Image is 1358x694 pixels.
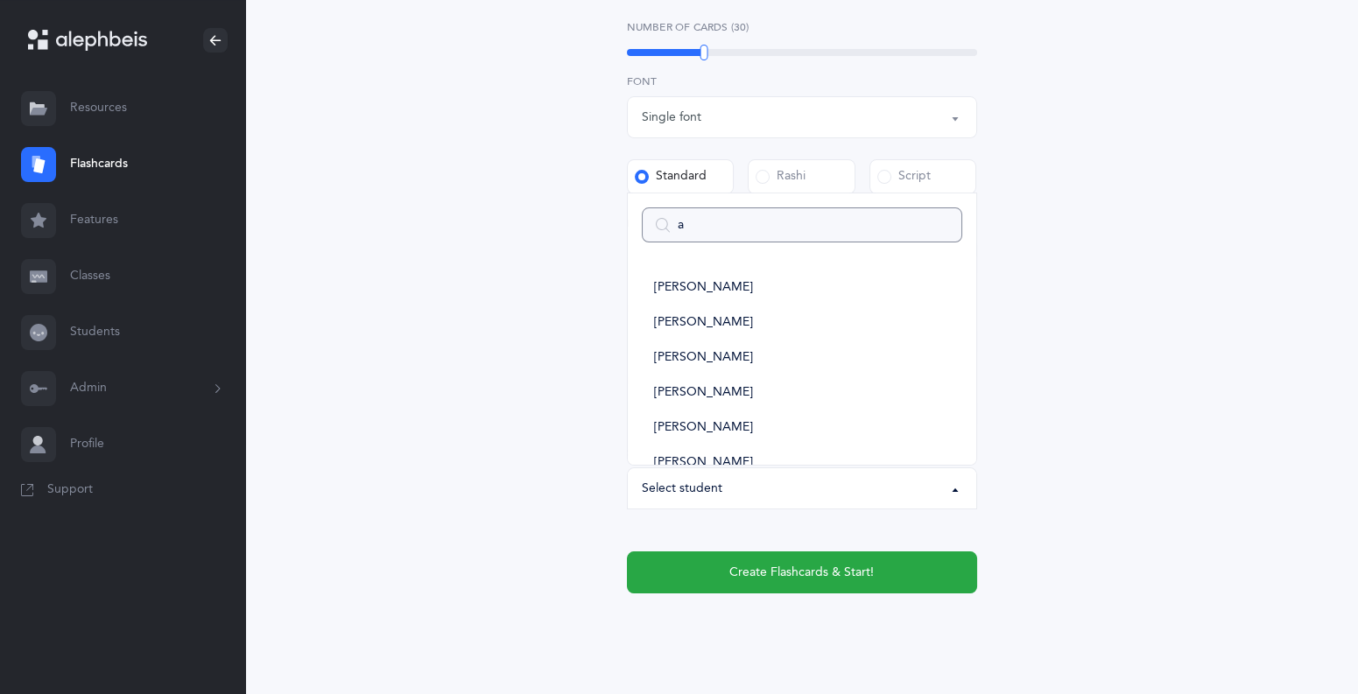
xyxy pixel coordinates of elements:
span: [PERSON_NAME] [654,280,753,296]
div: Standard [635,168,707,186]
span: [PERSON_NAME] [654,350,753,366]
div: Script [877,168,931,186]
label: Font [627,74,977,89]
div: Single font [642,109,701,127]
span: Support [47,481,93,499]
div: Select student [642,480,722,498]
input: Search [642,207,962,242]
span: [PERSON_NAME] [654,455,753,471]
span: Create Flashcards & Start! [729,564,874,582]
button: Create Flashcards & Start! [627,551,977,593]
iframe: Drift Widget Chat Controller [1270,606,1337,673]
div: Rashi [756,168,806,186]
span: [PERSON_NAME] [654,315,753,331]
span: [PERSON_NAME] [654,385,753,401]
button: Select student [627,467,977,509]
label: Number of Cards (30) [627,19,977,35]
button: Single font [627,96,977,138]
span: [PERSON_NAME] [654,420,753,436]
